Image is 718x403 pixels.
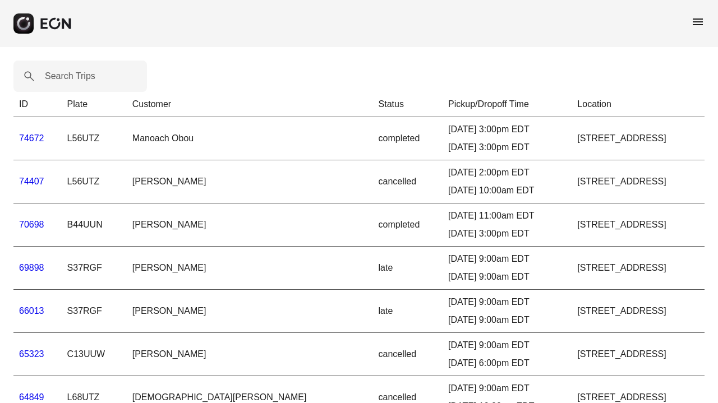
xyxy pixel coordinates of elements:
th: Status [373,92,443,117]
td: B44UUN [62,203,127,247]
div: [DATE] 9:00am EDT [448,252,566,266]
td: late [373,290,443,333]
div: [DATE] 11:00am EDT [448,209,566,223]
td: [PERSON_NAME] [127,247,373,290]
td: cancelled [373,160,443,203]
td: [PERSON_NAME] [127,160,373,203]
td: S37RGF [62,290,127,333]
div: [DATE] 2:00pm EDT [448,166,566,179]
td: [STREET_ADDRESS] [572,203,705,247]
td: completed [373,117,443,160]
div: [DATE] 10:00am EDT [448,184,566,197]
td: completed [373,203,443,247]
td: [STREET_ADDRESS] [572,290,705,333]
td: S37RGF [62,247,127,290]
td: [STREET_ADDRESS] [572,247,705,290]
td: L56UTZ [62,160,127,203]
th: Plate [62,92,127,117]
div: [DATE] 6:00pm EDT [448,356,566,370]
div: [DATE] 9:00am EDT [448,270,566,284]
a: 74407 [19,177,44,186]
td: late [373,247,443,290]
a: 64849 [19,392,44,402]
td: [PERSON_NAME] [127,290,373,333]
th: Customer [127,92,373,117]
td: cancelled [373,333,443,376]
td: [STREET_ADDRESS] [572,117,705,160]
td: [PERSON_NAME] [127,333,373,376]
span: menu [691,15,705,29]
td: C13UUW [62,333,127,376]
th: Pickup/Dropoff Time [443,92,572,117]
a: 74672 [19,133,44,143]
label: Search Trips [45,70,95,83]
div: [DATE] 9:00am EDT [448,313,566,327]
div: [DATE] 3:00pm EDT [448,123,566,136]
td: L56UTZ [62,117,127,160]
a: 69898 [19,263,44,272]
div: [DATE] 9:00am EDT [448,295,566,309]
div: [DATE] 3:00pm EDT [448,227,566,240]
a: 65323 [19,349,44,359]
th: ID [13,92,62,117]
td: [STREET_ADDRESS] [572,160,705,203]
a: 70698 [19,220,44,229]
td: [PERSON_NAME] [127,203,373,247]
a: 66013 [19,306,44,316]
td: Manoach Obou [127,117,373,160]
div: [DATE] 9:00am EDT [448,339,566,352]
th: Location [572,92,705,117]
div: [DATE] 9:00am EDT [448,382,566,395]
div: [DATE] 3:00pm EDT [448,141,566,154]
td: [STREET_ADDRESS] [572,333,705,376]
